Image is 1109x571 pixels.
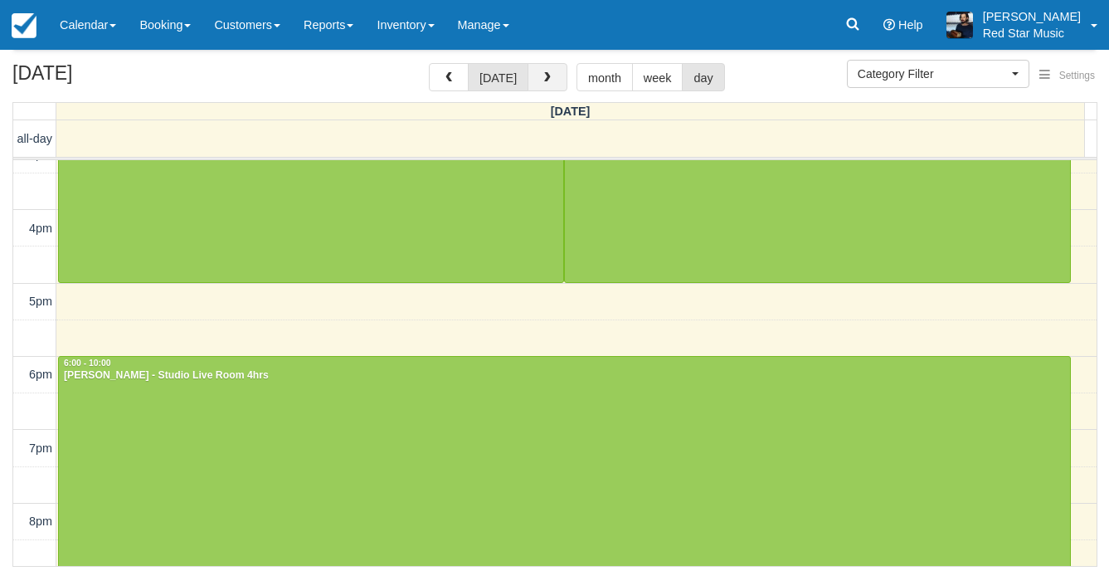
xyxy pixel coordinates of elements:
span: 4pm [29,222,52,235]
img: checkfront-main-nav-mini-logo.png [12,13,36,38]
span: Help [898,18,923,32]
span: 6:00 - 10:00 [64,359,111,368]
span: Category Filter [858,66,1008,82]
button: Settings [1029,64,1105,88]
div: [PERSON_NAME] - Studio Live Room 4hrs [63,369,1066,383]
button: week [632,63,683,91]
i: Help [883,19,895,31]
span: all-day [17,132,52,145]
img: A1 [946,12,973,38]
p: Red Star Music [983,25,1081,41]
span: Settings [1059,70,1095,81]
span: 7pm [29,442,52,455]
p: [PERSON_NAME] [983,8,1081,25]
button: day [682,63,724,91]
h2: [DATE] [12,63,222,94]
span: 6pm [29,368,52,381]
span: 8pm [29,515,52,528]
button: Category Filter [847,60,1029,88]
span: [DATE] [551,105,591,118]
button: [DATE] [468,63,528,91]
button: month [576,63,633,91]
span: 5pm [29,295,52,308]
